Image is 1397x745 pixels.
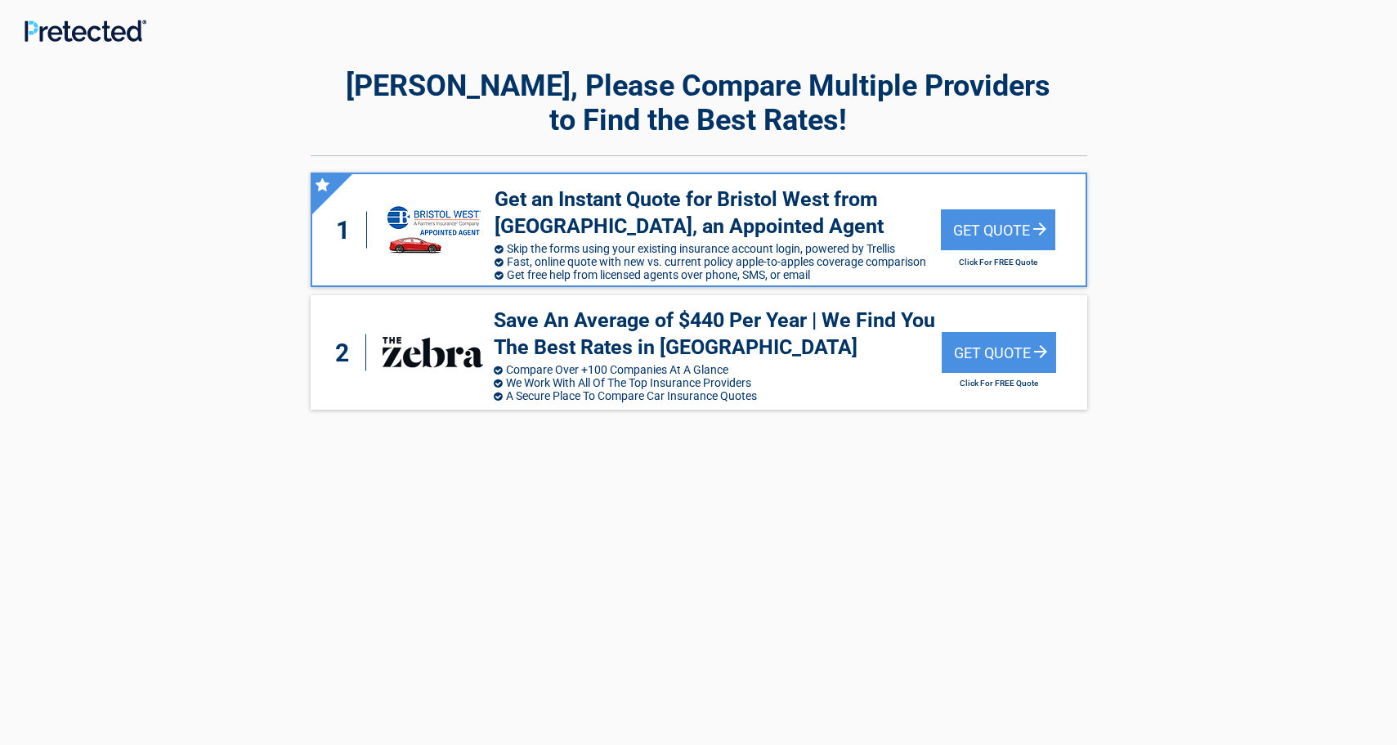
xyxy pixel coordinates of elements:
li: A Secure Place To Compare Car Insurance Quotes [494,389,942,402]
li: We Work With All Of The Top Insurance Providers [494,376,942,389]
div: 2 [327,334,366,371]
h3: Get an Instant Quote for Bristol West from [GEOGRAPHIC_DATA], an Appointed Agent [495,186,941,240]
h2: Click For FREE Quote [942,379,1056,388]
h2: Click For FREE Quote [941,258,1055,267]
h2: [PERSON_NAME], Please Compare Multiple Providers to Find the Best Rates! [311,69,1087,137]
div: Get Quote [942,332,1056,373]
li: Skip the forms using your existing insurance account login, powered by Trellis [495,242,941,255]
img: savvy's logo [385,202,483,258]
img: Main Logo [25,20,146,42]
div: 1 [329,212,368,249]
li: Fast, online quote with new vs. current policy apple-to-apples coverage comparison [495,255,941,268]
h3: Save An Average of $440 Per Year | We Find You The Best Rates in [GEOGRAPHIC_DATA] [494,307,942,361]
div: Get Quote [941,209,1055,250]
li: Get free help from licensed agents over phone, SMS, or email [495,268,941,281]
img: thezebra's logo [380,327,486,378]
li: Compare Over +100 Companies At A Glance [494,363,942,376]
